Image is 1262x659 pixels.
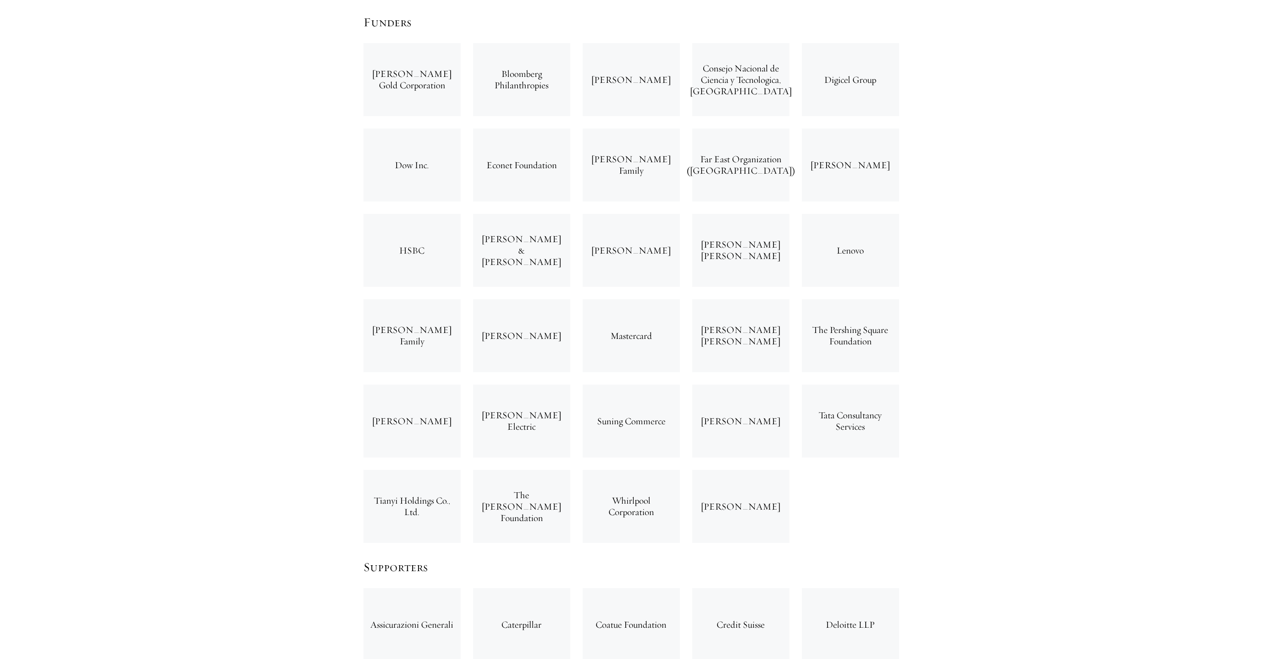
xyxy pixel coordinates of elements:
[473,129,570,201] div: Econet Foundation
[692,214,789,287] div: [PERSON_NAME] [PERSON_NAME]
[583,299,680,372] div: Mastercard
[363,129,461,201] div: Dow Inc.
[692,299,789,372] div: [PERSON_NAME] [PERSON_NAME]
[583,214,680,287] div: [PERSON_NAME]
[473,470,570,543] div: The [PERSON_NAME] Foundation
[583,470,680,543] div: Whirlpool Corporation
[583,385,680,458] div: Suning Commerce
[473,214,570,287] div: [PERSON_NAME] & [PERSON_NAME]
[802,299,899,372] div: The Pershing Square Foundation
[473,385,570,458] div: [PERSON_NAME] Electric
[363,214,461,287] div: HSBC
[802,129,899,201] div: [PERSON_NAME]
[692,43,789,116] div: Consejo Nacional de Ciencia y Tecnologica, [GEOGRAPHIC_DATA]
[802,385,899,458] div: Tata Consultancy Services
[802,43,899,116] div: Digicel Group
[583,43,680,116] div: [PERSON_NAME]
[363,559,899,576] h5: Supporters
[692,385,789,458] div: [PERSON_NAME]
[583,129,680,201] div: [PERSON_NAME] Family
[363,385,461,458] div: [PERSON_NAME]
[802,214,899,287] div: Lenovo
[473,299,570,372] div: [PERSON_NAME]
[692,129,789,201] div: Far East Organization ([GEOGRAPHIC_DATA])
[363,470,461,543] div: Tianyi Holdings Co., Ltd.
[692,470,789,543] div: [PERSON_NAME]
[363,43,461,116] div: [PERSON_NAME] Gold Corporation
[363,299,461,372] div: [PERSON_NAME] Family
[473,43,570,116] div: Bloomberg Philanthropies
[363,14,899,31] h5: Funders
